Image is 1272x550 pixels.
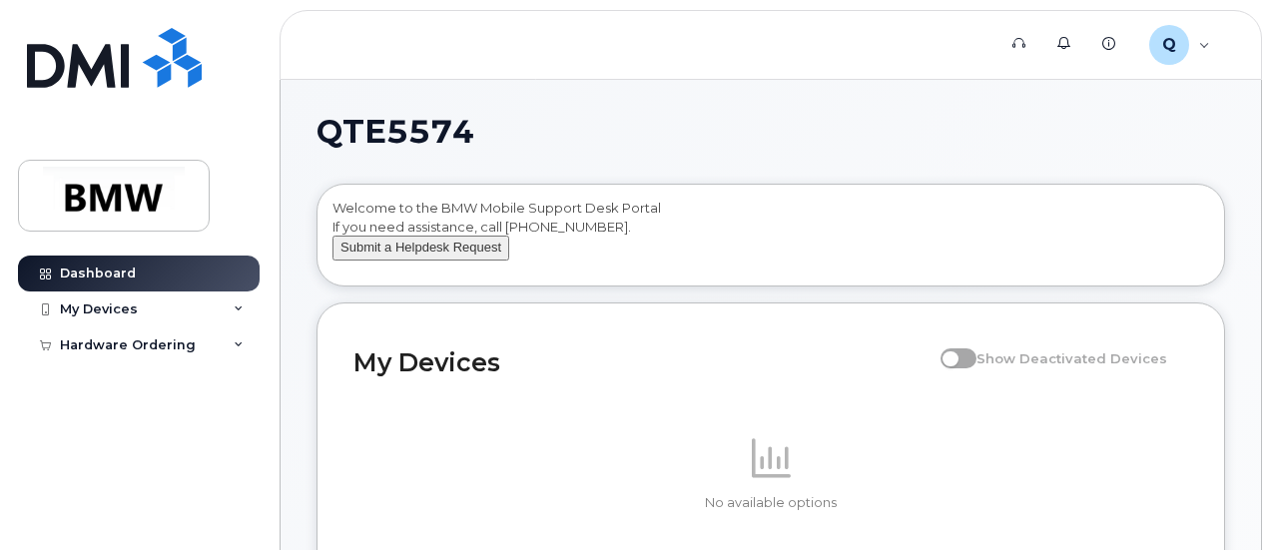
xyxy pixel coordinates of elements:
[353,347,931,377] h2: My Devices
[1185,463,1257,535] iframe: Messenger Launcher
[976,350,1167,366] span: Show Deactivated Devices
[317,117,474,147] span: QTE5574
[332,239,509,255] a: Submit a Helpdesk Request
[332,236,509,261] button: Submit a Helpdesk Request
[353,494,1188,512] p: No available options
[941,339,956,355] input: Show Deactivated Devices
[332,199,1209,278] div: Welcome to the BMW Mobile Support Desk Portal If you need assistance, call [PHONE_NUMBER].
